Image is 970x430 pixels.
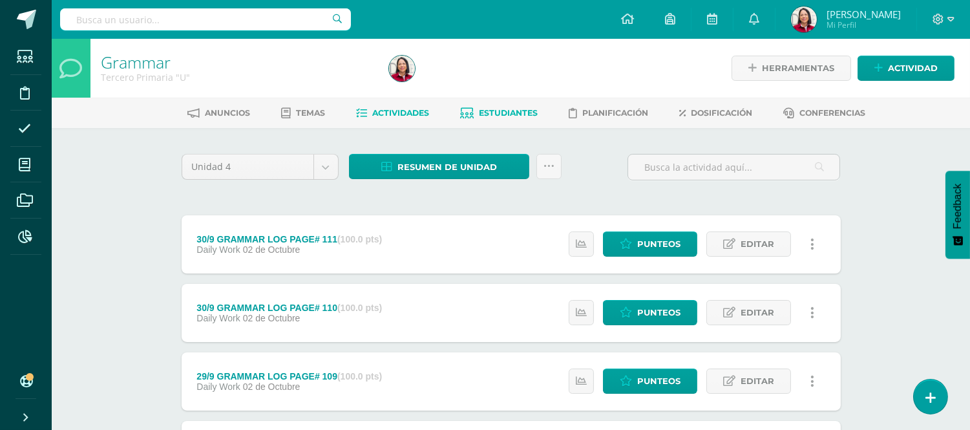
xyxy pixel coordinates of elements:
span: Editar [741,301,774,325]
a: Unidad 4 [182,155,338,179]
span: Anuncios [205,108,250,118]
span: Temas [296,108,325,118]
div: 30/9 GRAMMAR LOG PAGE# 110 [196,303,382,313]
input: Busca la actividad aquí... [628,155,839,180]
a: Estudiantes [460,103,538,124]
span: Herramientas [762,56,834,80]
span: Punteos [637,232,680,256]
span: [PERSON_NAME] [827,8,901,21]
a: Punteos [603,300,697,325]
span: 02 de Octubre [243,313,300,323]
span: Actividades [372,108,429,118]
span: Editar [741,369,774,393]
a: Anuncios [187,103,250,124]
span: Daily Work [196,244,240,255]
strong: (100.0 pts) [337,303,382,313]
span: Planificación [582,108,648,118]
a: Conferencias [783,103,865,124]
div: Tercero Primaria 'U' [101,71,374,83]
a: Planificación [569,103,648,124]
span: Punteos [637,369,680,393]
span: Editar [741,232,774,256]
span: Daily Work [196,313,240,323]
a: Punteos [603,231,697,257]
button: Feedback - Mostrar encuesta [945,171,970,259]
img: 08057eefb9b834750ea7e3b3622e3058.png [791,6,817,32]
span: Feedback [952,184,964,229]
a: Actividad [858,56,954,81]
a: Herramientas [732,56,851,81]
strong: (100.0 pts) [337,371,382,382]
span: Estudiantes [479,108,538,118]
a: Dosificación [679,103,752,124]
h1: Grammar [101,53,374,71]
input: Busca un usuario... [60,8,351,30]
a: Punteos [603,369,697,394]
div: 29/9 GRAMMAR LOG PAGE# 109 [196,371,382,382]
span: Resumen de unidad [397,155,497,179]
span: Punteos [637,301,680,325]
span: Dosificación [691,108,752,118]
span: 02 de Octubre [243,382,300,392]
span: Mi Perfil [827,19,901,30]
a: Resumen de unidad [349,154,529,179]
div: 30/9 GRAMMAR LOG PAGE# 111 [196,234,382,244]
span: Daily Work [196,382,240,392]
span: 02 de Octubre [243,244,300,255]
strong: (100.0 pts) [337,234,382,244]
span: Conferencias [799,108,865,118]
img: 08057eefb9b834750ea7e3b3622e3058.png [389,56,415,81]
span: Unidad 4 [192,155,304,179]
a: Actividades [356,103,429,124]
a: Temas [281,103,325,124]
span: Actividad [888,56,938,80]
a: Grammar [101,51,171,73]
